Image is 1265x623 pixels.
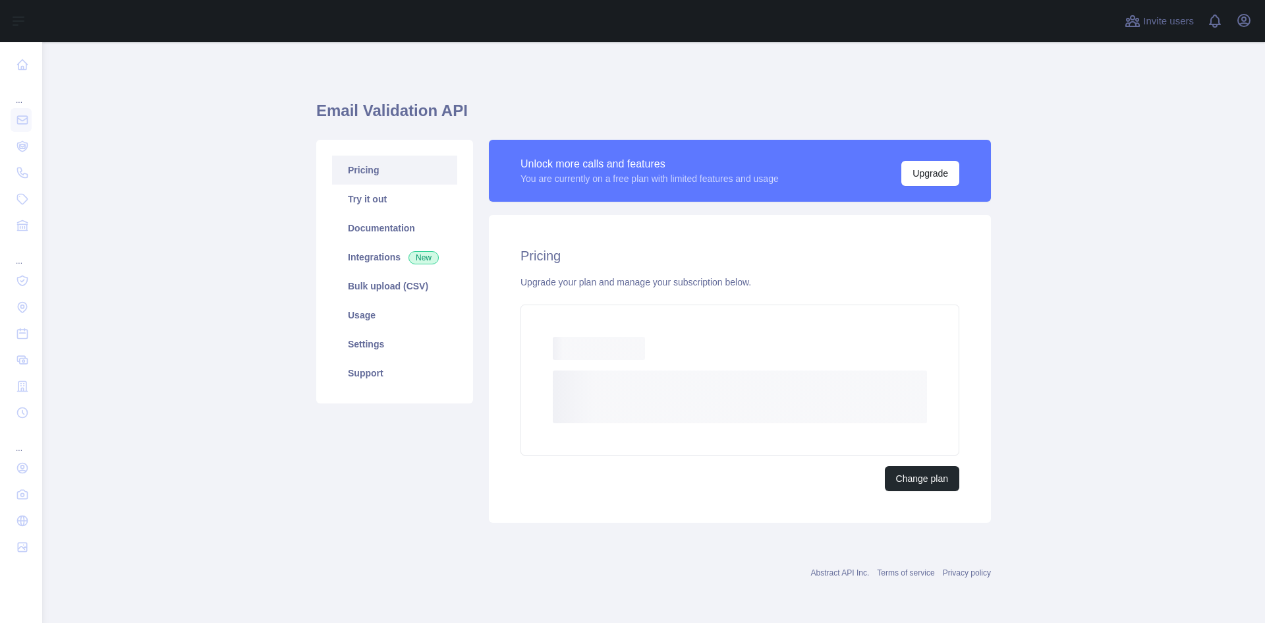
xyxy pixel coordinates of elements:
h1: Email Validation API [316,100,991,132]
a: Bulk upload (CSV) [332,272,457,301]
h2: Pricing [520,247,959,265]
a: Privacy policy [943,568,991,578]
a: Settings [332,330,457,359]
a: Terms of service [877,568,934,578]
div: Unlock more calls and features [520,156,779,172]
a: Abstract API Inc. [811,568,870,578]
span: Invite users [1143,14,1194,29]
div: You are currently on a free plan with limited features and usage [520,172,779,185]
div: ... [11,427,32,454]
button: Invite users [1122,11,1196,32]
button: Change plan [885,466,959,491]
a: Pricing [332,156,457,185]
span: New [408,251,439,264]
a: Try it out [332,185,457,214]
div: ... [11,240,32,266]
button: Upgrade [901,161,959,186]
a: Support [332,359,457,388]
a: Documentation [332,214,457,243]
a: Usage [332,301,457,330]
a: Integrations New [332,243,457,272]
div: ... [11,79,32,105]
div: Upgrade your plan and manage your subscription below. [520,276,959,289]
